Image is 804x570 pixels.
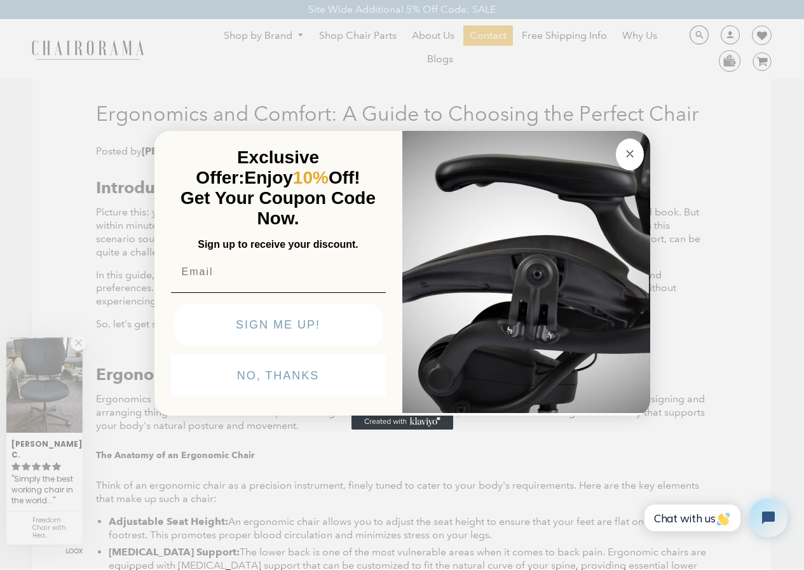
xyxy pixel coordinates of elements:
[174,304,383,346] button: SIGN ME UP!
[196,147,319,187] span: Exclusive Offer:
[171,292,386,293] img: underline
[198,239,358,250] span: Sign up to receive your discount.
[245,168,360,187] span: Enjoy Off!
[293,168,329,187] span: 10%
[351,414,453,430] a: Created with Klaviyo - opens in a new tab
[630,488,798,548] iframe: Tidio Chat
[402,128,650,413] img: 92d77583-a095-41f6-84e7-858462e0427a.jpeg
[171,355,386,397] button: NO, THANKS
[616,139,644,170] button: Close dialog
[181,188,376,228] span: Get Your Coupon Code Now.
[171,259,386,285] input: Email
